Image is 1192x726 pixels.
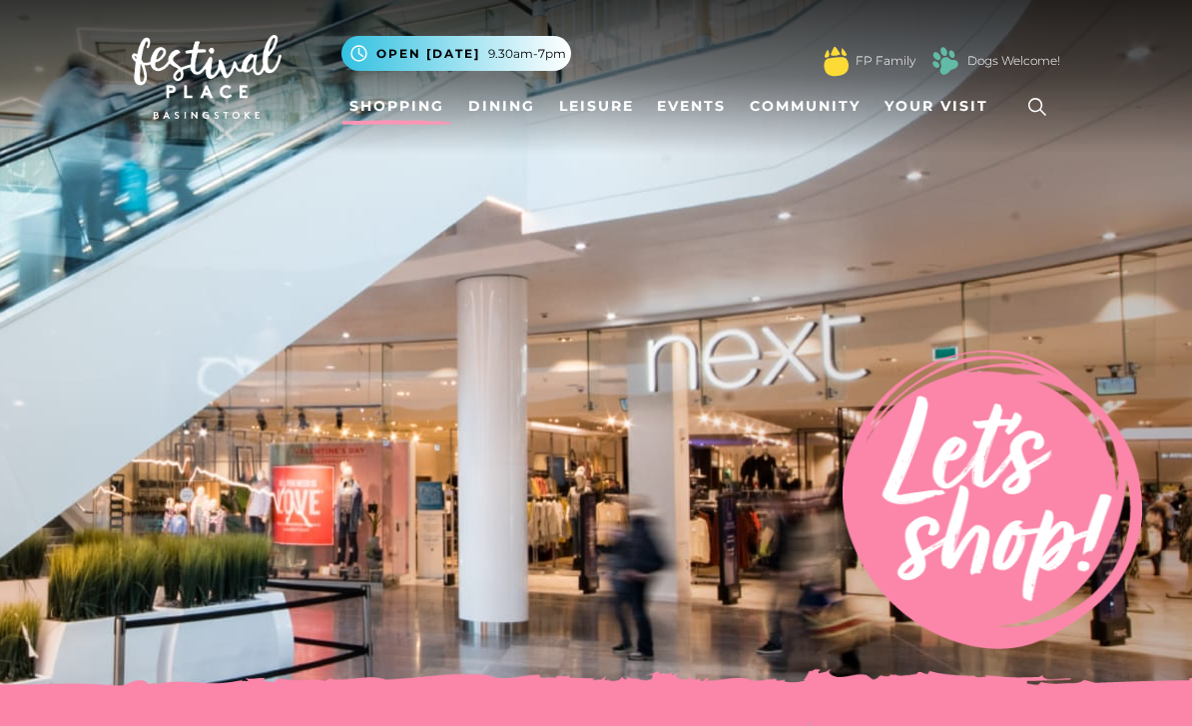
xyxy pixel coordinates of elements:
span: Open [DATE] [376,45,480,63]
a: Events [649,88,734,125]
span: Your Visit [885,96,988,117]
a: Dining [460,88,543,125]
a: Dogs Welcome! [967,52,1060,70]
a: Your Visit [877,88,1006,125]
a: Shopping [341,88,452,125]
span: 9.30am-7pm [488,45,566,63]
a: Community [742,88,869,125]
img: Festival Place Logo [132,35,282,119]
a: Leisure [551,88,642,125]
a: FP Family [856,52,915,70]
button: Open [DATE] 9.30am-7pm [341,36,571,71]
